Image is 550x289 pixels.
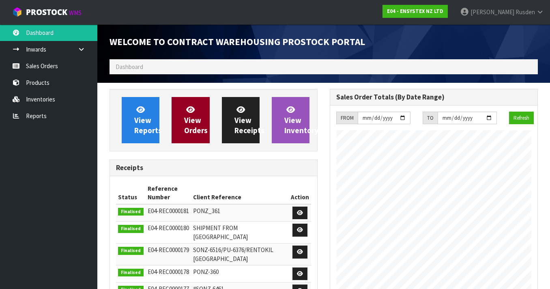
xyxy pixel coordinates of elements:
span: Rusden [516,8,535,16]
span: E04-REC0000178 [148,268,189,276]
span: PONZ_361 [193,207,220,215]
div: TO [423,112,438,125]
span: Finalised [118,269,144,277]
a: ViewReceipts [222,97,260,143]
span: View Receipts [234,105,264,135]
span: ProStock [26,7,67,17]
span: View Orders [184,105,208,135]
img: cube-alt.png [12,7,22,17]
span: Dashboard [116,63,143,71]
th: Status [116,182,146,204]
span: View Reports [134,105,162,135]
small: WMS [69,9,82,17]
h3: Sales Order Totals (By Date Range) [336,93,531,101]
span: E04-REC0000181 [148,207,189,215]
th: Action [289,182,311,204]
span: SHIPMENT FROM [GEOGRAPHIC_DATA] [193,224,248,240]
span: Finalised [118,225,144,233]
th: Client Reference [191,182,289,204]
span: View Inventory [284,105,318,135]
span: Welcome to Contract Warehousing ProStock Portal [110,36,365,47]
th: Reference Number [146,182,191,204]
a: ViewOrders [172,97,209,143]
span: SONZ-6516/PU-6376/RENTOKIL [GEOGRAPHIC_DATA] [193,246,273,262]
span: PONZ-360 [193,268,219,276]
span: E04-REC0000180 [148,224,189,232]
h3: Receipts [116,164,311,172]
a: ViewInventory [272,97,309,143]
strong: E04 - ENSYSTEX NZ LTD [387,8,443,15]
a: ViewReports [122,97,159,143]
span: E04-REC0000179 [148,246,189,254]
span: Finalised [118,208,144,216]
div: FROM [336,112,358,125]
span: [PERSON_NAME] [471,8,514,16]
button: Refresh [509,112,534,125]
span: Finalised [118,247,144,255]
